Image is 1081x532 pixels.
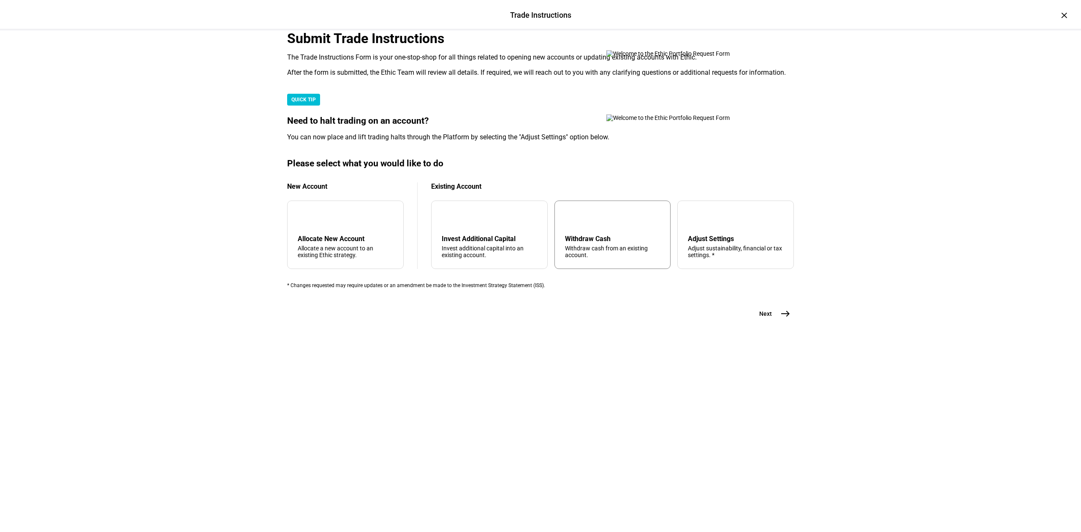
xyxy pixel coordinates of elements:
div: × [1057,8,1071,22]
div: Invest Additional Capital [442,235,537,243]
mat-icon: east [780,309,790,319]
div: You can now place and lift trading halts through the Platform by selecting the "Adjust Settings" ... [287,133,794,141]
div: New Account [287,182,404,190]
div: Trade Instructions [510,10,571,21]
mat-icon: tune [688,211,701,225]
mat-icon: add [299,213,310,223]
img: Welcome to the Ethic Portfolio Request Form [606,50,758,57]
div: Please select what you would like to do [287,158,794,169]
span: Next [759,309,772,318]
div: Existing Account [431,182,794,190]
div: QUICK TIP [287,94,320,106]
div: After the form is submitted, the Ethic Team will review all details. If required, we will reach o... [287,68,794,77]
mat-icon: arrow_downward [443,213,454,223]
div: Need to halt trading on an account? [287,116,794,126]
div: The Trade Instructions Form is your one-stop-shop for all things related to opening new accounts ... [287,53,794,62]
mat-icon: arrow_upward [567,213,577,223]
div: Adjust Settings [688,235,783,243]
div: Allocate New Account [298,235,393,243]
div: Withdraw cash from an existing account. [565,245,660,258]
div: Withdraw Cash [565,235,660,243]
div: Allocate a new account to an existing Ethic strategy. [298,245,393,258]
button: Next [749,305,794,322]
div: Invest additional capital into an existing account. [442,245,537,258]
img: Welcome to the Ethic Portfolio Request Form [606,114,758,121]
div: Submit Trade Instructions [287,30,794,46]
div: * Changes requested may require updates or an amendment be made to the Investment Strategy Statem... [287,282,794,288]
div: Adjust sustainability, financial or tax settings. * [688,245,783,258]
